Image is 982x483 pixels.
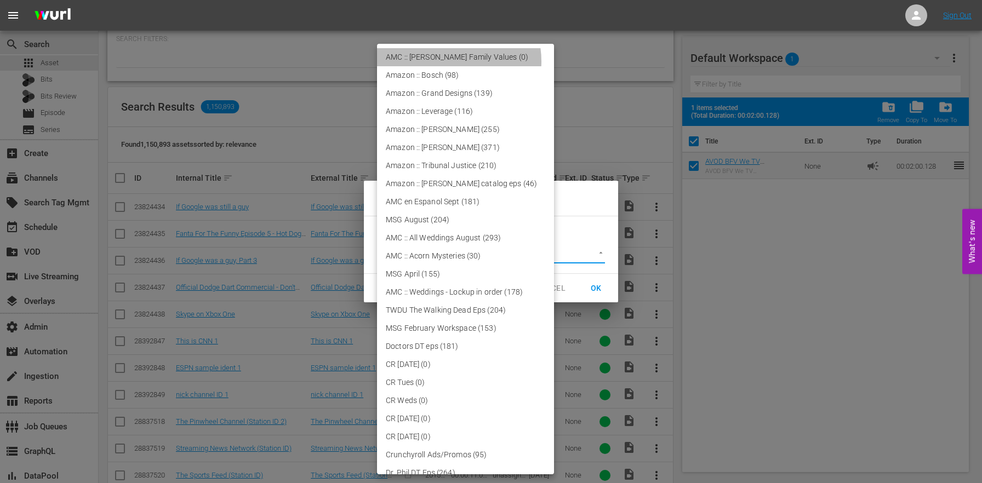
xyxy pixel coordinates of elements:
li: CR [DATE] (0) [377,428,554,446]
li: TWDU The Walking Dead Eps (204) [377,301,554,319]
li: AMC :: [PERSON_NAME] Family Values (0) [377,48,554,66]
li: Amazon :: Grand Designs (139) [377,84,554,102]
li: AMC :: Weddings - Lockup in order (178) [377,283,554,301]
li: MSG April (155) [377,265,554,283]
li: Amazon :: [PERSON_NAME] catalog eps (46) [377,175,554,193]
li: MSG August (204) [377,211,554,229]
img: ans4CAIJ8jUAAAAAAAAAAAAAAAAAAAAAAAAgQb4GAAAAAAAAAAAAAAAAAAAAAAAAJMjXAAAAAAAAAAAAAAAAAAAAAAAAgAT5G... [26,3,79,28]
button: Open Feedback Widget [962,209,982,274]
li: Amazon :: [PERSON_NAME] (371) [377,139,554,157]
li: AMC :: Acorn Mysteries (30) [377,247,554,265]
a: Sign Out [943,11,972,20]
li: AMC en Espanol Sept (181) [377,193,554,211]
li: Doctors DT eps (181) [377,337,554,355]
li: Crunchyroll Ads/Promos (95) [377,446,554,464]
li: Amazon :: Bosch (98) [377,66,554,84]
li: CR Tues (0) [377,373,554,392]
li: Amazon :: Tribunal Justice (210) [377,157,554,175]
li: Dr. Phil DT Eps (264) [377,464,554,482]
li: MSG February Workspace (153) [377,319,554,337]
li: Amazon :: Leverage (116) [377,102,554,120]
span: menu [7,9,20,22]
li: Amazon :: [PERSON_NAME] (255) [377,120,554,139]
li: CR Weds (0) [377,392,554,410]
li: CR [DATE] (0) [377,355,554,373]
li: CR [DATE] (0) [377,410,554,428]
li: AMC :: All Weddings August (293) [377,229,554,247]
